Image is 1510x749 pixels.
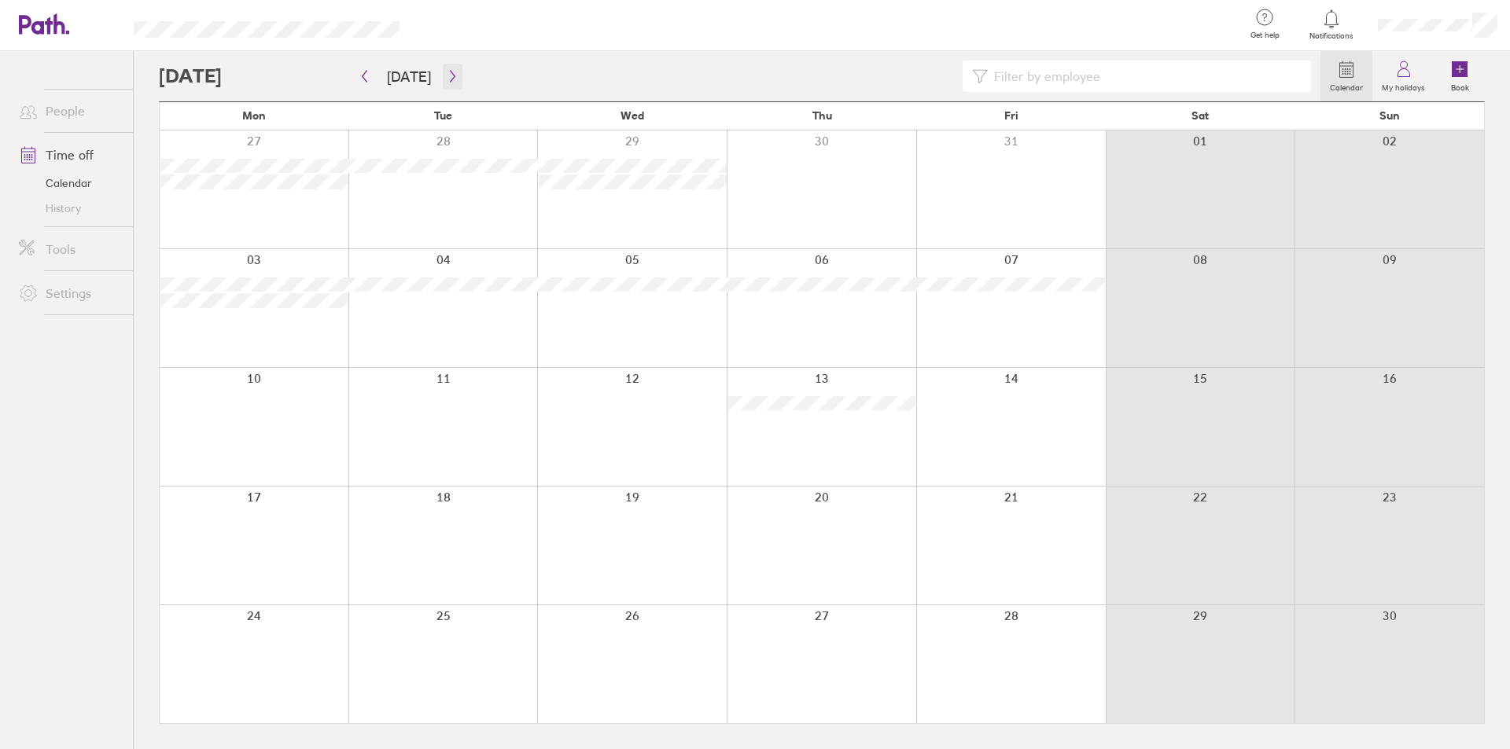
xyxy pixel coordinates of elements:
[1191,109,1209,122] span: Sat
[988,61,1302,91] input: Filter by employee
[1306,8,1357,41] a: Notifications
[1306,31,1357,41] span: Notifications
[621,109,644,122] span: Wed
[6,196,133,221] a: History
[6,233,133,265] a: Tools
[1372,79,1434,93] label: My holidays
[242,109,266,122] span: Mon
[6,171,133,196] a: Calendar
[1004,109,1018,122] span: Fri
[374,64,444,90] button: [DATE]
[1379,109,1400,122] span: Sun
[1434,51,1485,101] a: Book
[812,109,832,122] span: Thu
[1372,51,1434,101] a: My holidays
[1320,79,1372,93] label: Calendar
[434,109,452,122] span: Tue
[1239,31,1291,40] span: Get help
[6,277,133,309] a: Settings
[6,95,133,127] a: People
[1320,51,1372,101] a: Calendar
[1442,79,1479,93] label: Book
[6,139,133,171] a: Time off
